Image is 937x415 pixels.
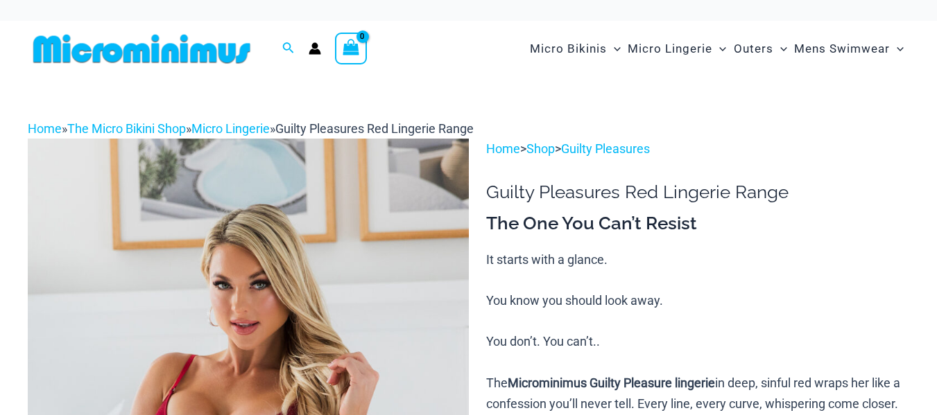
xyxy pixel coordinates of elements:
[335,33,367,64] a: View Shopping Cart, empty
[561,141,650,156] a: Guilty Pleasures
[526,28,624,70] a: Micro BikinisMenu ToggleMenu Toggle
[486,212,909,236] h3: The One You Can’t Resist
[28,121,474,136] span: » » »
[730,28,791,70] a: OutersMenu ToggleMenu Toggle
[734,31,773,67] span: Outers
[28,33,256,64] img: MM SHOP LOGO FLAT
[624,28,730,70] a: Micro LingerieMenu ToggleMenu Toggle
[486,139,909,159] p: > >
[28,121,62,136] a: Home
[309,42,321,55] a: Account icon link
[486,141,520,156] a: Home
[791,28,907,70] a: Mens SwimwearMenu ToggleMenu Toggle
[607,31,621,67] span: Menu Toggle
[191,121,270,136] a: Micro Lingerie
[712,31,726,67] span: Menu Toggle
[67,121,186,136] a: The Micro Bikini Shop
[524,26,909,72] nav: Site Navigation
[890,31,904,67] span: Menu Toggle
[794,31,890,67] span: Mens Swimwear
[530,31,607,67] span: Micro Bikinis
[628,31,712,67] span: Micro Lingerie
[773,31,787,67] span: Menu Toggle
[282,40,295,58] a: Search icon link
[526,141,555,156] a: Shop
[508,376,715,390] b: Microminimus Guilty Pleasure lingerie
[275,121,474,136] span: Guilty Pleasures Red Lingerie Range
[486,182,909,203] h1: Guilty Pleasures Red Lingerie Range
